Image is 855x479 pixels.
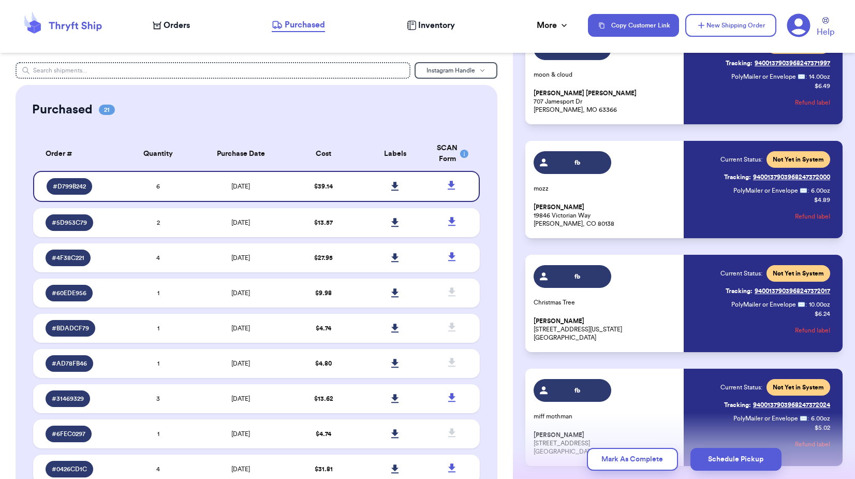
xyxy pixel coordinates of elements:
[164,19,190,32] span: Orders
[811,186,830,195] span: 6.00 oz
[122,137,194,171] th: Quantity
[588,14,679,37] button: Copy Customer Link
[272,19,325,32] a: Purchased
[157,325,159,331] span: 1
[537,19,569,32] div: More
[157,360,159,367] span: 1
[314,220,333,226] span: $ 13.57
[33,137,123,171] th: Order #
[807,186,809,195] span: :
[231,183,250,190] span: [DATE]
[534,204,584,211] span: [PERSON_NAME]
[817,26,834,38] span: Help
[805,300,807,309] span: :
[316,431,331,437] span: $ 4.74
[314,183,333,190] span: $ 39.14
[773,269,824,278] span: Not Yet in System
[314,255,333,261] span: $ 27.95
[814,196,830,204] p: $ 4.89
[16,62,411,79] input: Search shipments...
[724,173,751,181] span: Tracking:
[720,383,762,391] span: Current Status:
[99,105,115,115] span: 21
[534,412,677,420] p: miff mothman
[231,431,250,437] span: [DATE]
[53,182,86,191] span: # D799B242
[52,465,87,473] span: # 0426CD1C
[805,72,807,81] span: :
[415,62,497,79] button: Instagram Handle
[815,310,830,318] p: $ 6.24
[809,300,830,309] span: 10.00 oz
[534,89,677,114] p: 707 Jamesport Dr [PERSON_NAME], MO 63366
[553,272,602,281] span: fb
[720,155,762,164] span: Current Status:
[315,290,332,296] span: $ 9.98
[733,187,807,194] span: PolyMailer or Envelope ✉️
[157,431,159,437] span: 1
[534,431,584,439] span: [PERSON_NAME]
[724,401,751,409] span: Tracking:
[773,383,824,391] span: Not Yet in System
[724,397,830,413] a: Tracking:9400137903968247372024
[553,158,602,167] span: fb
[534,203,677,228] p: 19846 Victorian Way [PERSON_NAME], CO 80138
[726,55,830,71] a: Tracking:9400137903968247371997
[315,466,333,472] span: $ 31.81
[407,19,455,32] a: Inventory
[426,67,475,74] span: Instagram Handle
[156,255,160,261] span: 4
[795,433,830,456] button: Refund label
[437,143,467,165] div: SCAN Form
[726,287,753,295] span: Tracking:
[231,290,250,296] span: [DATE]
[726,283,830,299] a: Tracking:9400137903968247372017
[231,466,250,472] span: [DATE]
[194,137,288,171] th: Purchase Date
[157,290,159,296] span: 1
[795,205,830,228] button: Refund label
[231,220,250,226] span: [DATE]
[534,184,677,193] p: mozz
[52,219,87,227] span: # 5D953C79
[809,72,830,81] span: 14.00 oz
[231,396,250,402] span: [DATE]
[231,325,250,331] span: [DATE]
[534,298,677,307] p: Christmas Tree
[315,360,332,367] span: $ 4.80
[534,317,677,342] p: [STREET_ADDRESS][US_STATE] [GEOGRAPHIC_DATA]
[316,325,331,331] span: $ 4.74
[52,254,84,262] span: # 4F38C221
[156,183,160,190] span: 6
[534,90,637,97] span: [PERSON_NAME] [PERSON_NAME]
[418,19,455,32] span: Inventory
[52,359,87,368] span: # AD78FB46
[534,317,584,325] span: [PERSON_NAME]
[153,19,190,32] a: Orders
[726,59,753,67] span: Tracking:
[288,137,359,171] th: Cost
[795,319,830,342] button: Refund label
[314,396,333,402] span: $ 13.62
[731,301,805,308] span: PolyMailer or Envelope ✉️
[685,14,776,37] button: New Shipping Order
[773,155,824,164] span: Not Yet in System
[731,74,805,80] span: PolyMailer or Envelope ✉️
[32,101,93,118] h2: Purchased
[724,169,830,185] a: Tracking:9400137903968247372000
[157,220,160,226] span: 2
[733,415,807,422] span: PolyMailer or Envelope ✉️
[815,424,830,432] p: $ 5.02
[156,466,160,472] span: 4
[359,137,431,171] th: Labels
[52,430,85,438] span: # 6FEC0297
[553,386,602,395] span: fb
[811,414,830,423] span: 6.00 oz
[690,448,782,471] button: Schedule Pickup
[795,91,830,114] button: Refund label
[156,396,160,402] span: 3
[534,70,677,79] p: moon & cloud
[534,431,677,456] p: [STREET_ADDRESS] [GEOGRAPHIC_DATA]
[720,269,762,278] span: Current Status:
[231,360,250,367] span: [DATE]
